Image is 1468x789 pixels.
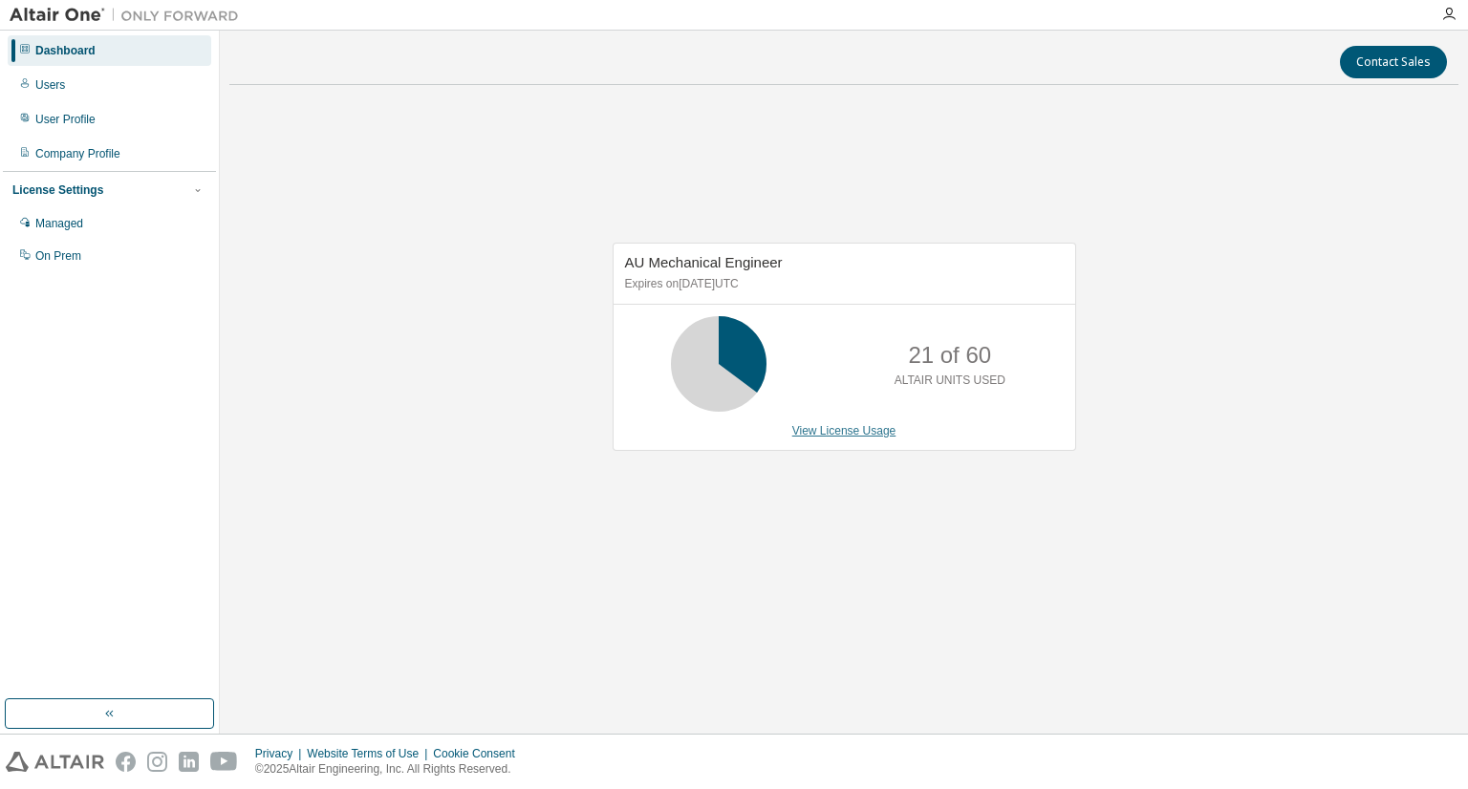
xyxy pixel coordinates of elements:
[792,424,896,437] a: View License Usage
[116,752,136,772] img: facebook.svg
[625,254,783,270] span: AU Mechanical Engineer
[895,373,1005,389] p: ALTAIR UNITS USED
[10,6,248,25] img: Altair One
[625,276,1059,292] p: Expires on [DATE] UTC
[35,43,96,58] div: Dashboard
[908,339,991,372] p: 21 of 60
[35,248,81,264] div: On Prem
[35,146,120,161] div: Company Profile
[307,746,433,761] div: Website Terms of Use
[1340,46,1447,78] button: Contact Sales
[255,761,527,778] p: © 2025 Altair Engineering, Inc. All Rights Reserved.
[35,112,96,127] div: User Profile
[147,752,167,772] img: instagram.svg
[179,752,199,772] img: linkedin.svg
[35,216,83,231] div: Managed
[210,752,238,772] img: youtube.svg
[6,752,104,772] img: altair_logo.svg
[255,746,307,761] div: Privacy
[35,77,65,93] div: Users
[12,182,103,198] div: License Settings
[433,746,526,761] div: Cookie Consent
